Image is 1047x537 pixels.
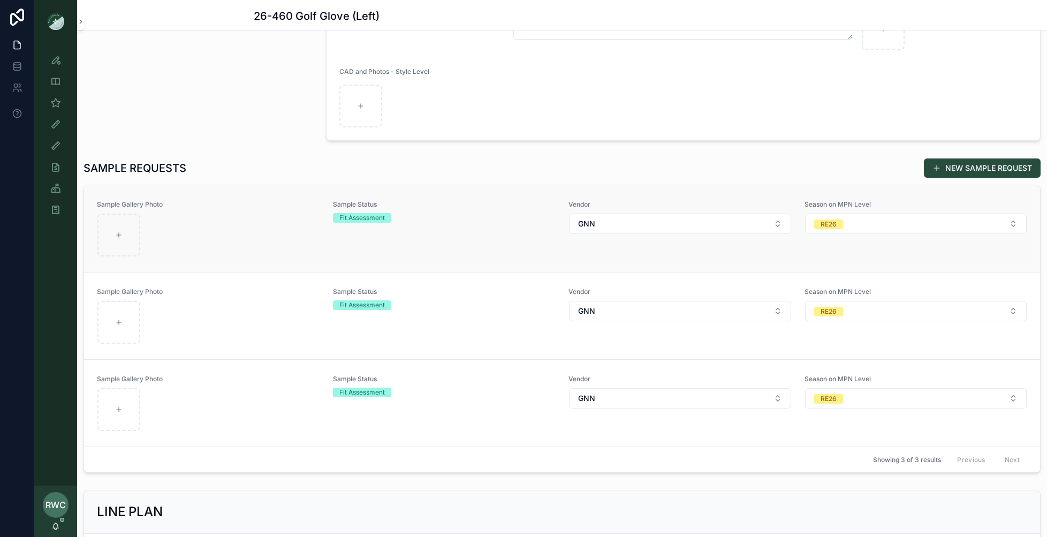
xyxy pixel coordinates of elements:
[578,218,595,229] span: GNN
[568,200,792,209] span: Vendor
[805,388,1027,409] button: Select Button
[821,394,837,404] div: RE26
[333,375,556,383] span: Sample Status
[45,498,66,511] span: RWC
[34,43,77,233] div: scrollable content
[97,200,320,209] span: Sample Gallery Photo
[821,307,837,316] div: RE26
[333,288,556,296] span: Sample Status
[97,503,163,520] h2: LINE PLAN
[97,375,320,383] span: Sample Gallery Photo
[84,185,1040,272] a: Sample Gallery PhotoSample StatusFit AssessmentVendorSelect ButtonSeason on MPN LevelSelect Button
[568,375,792,383] span: Vendor
[568,288,792,296] span: Vendor
[805,375,1028,383] span: Season on MPN Level
[569,214,791,234] button: Select Button
[339,67,429,75] span: CAD and Photos - Style Level
[333,200,556,209] span: Sample Status
[569,301,791,321] button: Select Button
[339,388,385,397] div: Fit Assessment
[805,200,1028,209] span: Season on MPN Level
[873,456,941,464] span: Showing 3 of 3 results
[254,9,380,24] h1: 26-460 Golf Glove (Left)
[578,306,595,316] span: GNN
[97,288,320,296] span: Sample Gallery Photo
[805,301,1027,321] button: Select Button
[84,359,1040,447] a: Sample Gallery PhotoSample StatusFit AssessmentVendorSelect ButtonSeason on MPN LevelSelect Button
[84,161,186,176] h1: SAMPLE REQUESTS
[47,13,64,30] img: App logo
[339,213,385,223] div: Fit Assessment
[84,272,1040,359] a: Sample Gallery PhotoSample StatusFit AssessmentVendorSelect ButtonSeason on MPN LevelSelect Button
[924,158,1041,178] button: NEW SAMPLE REQUEST
[821,220,837,229] div: RE26
[805,214,1027,234] button: Select Button
[339,300,385,310] div: Fit Assessment
[805,288,1028,296] span: Season on MPN Level
[578,393,595,404] span: GNN
[569,388,791,409] button: Select Button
